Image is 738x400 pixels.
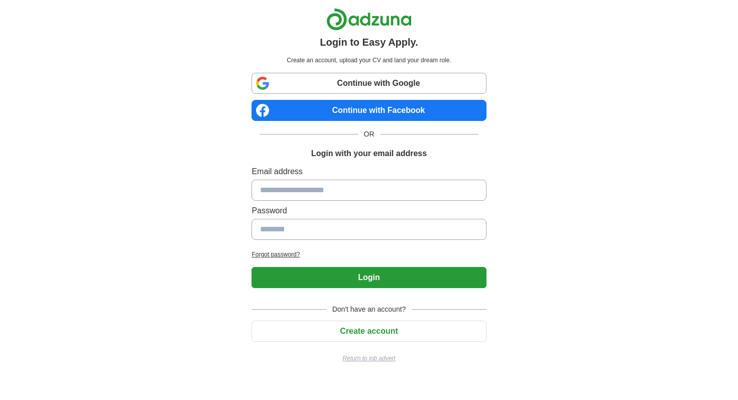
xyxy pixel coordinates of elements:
[252,321,486,342] button: Create account
[311,148,427,160] h1: Login with your email address
[252,100,486,121] a: Continue with Facebook
[320,35,418,50] h1: Login to Easy Apply.
[254,56,484,65] p: Create an account, upload your CV and land your dream role.
[252,73,486,94] a: Continue with Google
[358,129,381,140] span: OR
[326,8,412,31] img: Adzuna logo
[252,166,486,178] label: Email address
[252,267,486,288] button: Login
[252,250,486,259] a: Forgot password?
[252,354,486,363] a: Return to job advert
[252,205,486,217] label: Password
[252,327,486,335] a: Create account
[326,304,412,315] span: Don't have an account?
